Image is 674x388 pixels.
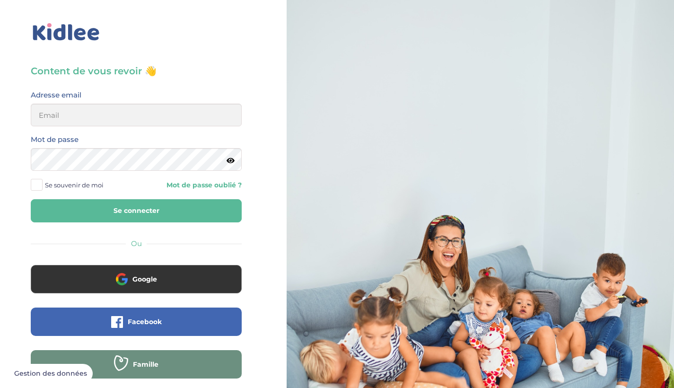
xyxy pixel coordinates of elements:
[31,64,242,78] h3: Content de vous revoir 👋
[116,273,128,285] img: google.png
[132,274,157,284] span: Google
[143,181,242,190] a: Mot de passe oublié ?
[31,265,242,293] button: Google
[111,316,123,328] img: facebook.png
[128,317,162,326] span: Facebook
[31,308,242,336] button: Facebook
[31,281,242,290] a: Google
[45,179,104,191] span: Se souvenir de moi
[131,239,142,248] span: Ou
[31,350,242,379] button: Famille
[31,366,242,375] a: Famille
[31,324,242,333] a: Facebook
[31,21,102,43] img: logo_kidlee_bleu
[31,133,79,146] label: Mot de passe
[133,360,158,369] span: Famille
[14,370,87,378] span: Gestion des données
[31,89,81,101] label: Adresse email
[31,104,242,126] input: Email
[9,364,93,384] button: Gestion des données
[31,199,242,222] button: Se connecter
